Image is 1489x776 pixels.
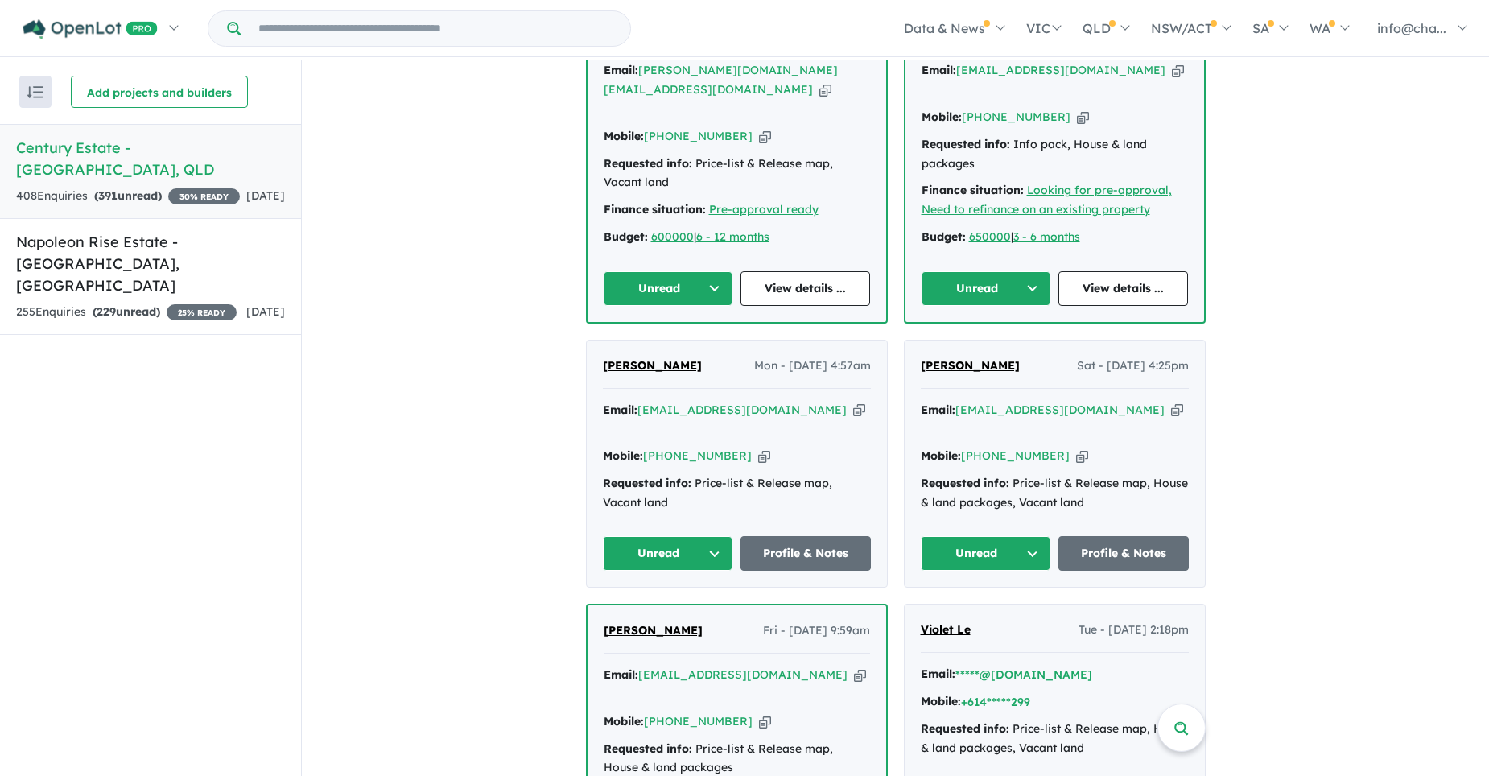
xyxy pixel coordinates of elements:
a: [PHONE_NUMBER] [961,448,1070,463]
strong: Requested info: [921,476,1009,490]
div: Price-list & Release map, Vacant land [603,474,871,513]
a: [EMAIL_ADDRESS][DOMAIN_NAME] [955,402,1165,417]
span: [PERSON_NAME] [921,358,1020,373]
strong: ( unread) [93,304,160,319]
button: Unread [922,271,1051,306]
a: [PHONE_NUMBER] [962,109,1070,124]
span: 229 [97,304,116,319]
button: Copy [1172,62,1184,79]
strong: Email: [603,402,637,417]
a: Violet Le [921,621,971,640]
strong: Finance situation: [922,183,1024,197]
strong: Requested info: [603,476,691,490]
a: 6 - 12 months [696,229,769,244]
strong: Email: [921,402,955,417]
strong: Mobile: [921,448,961,463]
span: info@cha... [1377,20,1446,36]
span: Violet Le [921,622,971,637]
button: Copy [758,448,770,464]
h5: Century Estate - [GEOGRAPHIC_DATA] , QLD [16,137,285,180]
strong: Requested info: [922,137,1010,151]
input: Try estate name, suburb, builder or developer [244,11,627,46]
div: 255 Enquir ies [16,303,237,322]
strong: Mobile: [921,694,961,708]
strong: Mobile: [922,109,962,124]
strong: Finance situation: [604,202,706,217]
strong: Budget: [922,229,966,244]
span: [PERSON_NAME] [603,358,702,373]
strong: Requested info: [604,741,692,756]
a: [EMAIL_ADDRESS][DOMAIN_NAME] [637,402,847,417]
span: 25 % READY [167,304,237,320]
button: Copy [819,81,831,98]
button: Copy [853,402,865,419]
div: Price-list & Release map, House & land packages, Vacant land [921,720,1189,758]
button: Copy [1171,402,1183,419]
h5: Napoleon Rise Estate - [GEOGRAPHIC_DATA] , [GEOGRAPHIC_DATA] [16,231,285,296]
div: Price-list & Release map, Vacant land [604,155,870,193]
span: Fri - [DATE] 9:59am [763,621,870,641]
strong: Email: [922,63,956,77]
a: 650000 [969,229,1011,244]
strong: Budget: [604,229,648,244]
strong: Requested info: [921,721,1009,736]
button: Copy [759,128,771,145]
span: Mon - [DATE] 4:57am [754,357,871,376]
a: 600000 [651,229,694,244]
span: 391 [98,188,118,203]
div: Info pack, House & land packages [922,135,1188,174]
div: | [604,228,870,247]
a: [PERSON_NAME] [603,357,702,376]
strong: Email: [604,63,638,77]
button: Unread [921,536,1051,571]
strong: Email: [604,667,638,682]
a: Profile & Notes [740,536,871,571]
a: [PHONE_NUMBER] [643,448,752,463]
a: Pre-approval ready [709,202,819,217]
a: [PERSON_NAME] [921,357,1020,376]
div: 408 Enquir ies [16,187,240,206]
a: View details ... [1058,271,1188,306]
a: 3 - 6 months [1013,229,1080,244]
a: [PHONE_NUMBER] [644,129,753,143]
button: Copy [1077,109,1089,126]
span: Tue - [DATE] 2:18pm [1079,621,1189,640]
a: Profile & Notes [1058,536,1189,571]
button: Copy [854,667,866,683]
span: [DATE] [246,304,285,319]
div: | [922,228,1188,247]
span: Sat - [DATE] 4:25pm [1077,357,1189,376]
a: View details ... [740,271,870,306]
button: Copy [759,713,771,730]
a: [EMAIL_ADDRESS][DOMAIN_NAME] [956,63,1165,77]
img: Openlot PRO Logo White [23,19,158,39]
strong: Mobile: [603,448,643,463]
strong: Mobile: [604,714,644,729]
a: [PERSON_NAME] [604,621,703,641]
a: [PHONE_NUMBER] [644,714,753,729]
a: [EMAIL_ADDRESS][DOMAIN_NAME] [638,667,848,682]
strong: Mobile: [604,129,644,143]
a: Looking for pre-approval, Need to refinance on an existing property [922,183,1172,217]
span: [PERSON_NAME] [604,623,703,638]
button: Unread [604,271,733,306]
button: Add projects and builders [71,76,248,108]
span: [DATE] [246,188,285,203]
button: Unread [603,536,733,571]
div: Price-list & Release map, House & land packages, Vacant land [921,474,1189,513]
button: Copy [1076,448,1088,464]
span: 30 % READY [168,188,240,204]
a: [PERSON_NAME][DOMAIN_NAME][EMAIL_ADDRESS][DOMAIN_NAME] [604,63,838,97]
img: sort.svg [27,86,43,98]
strong: ( unread) [94,188,162,203]
strong: Email: [921,667,955,681]
strong: Requested info: [604,156,692,171]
